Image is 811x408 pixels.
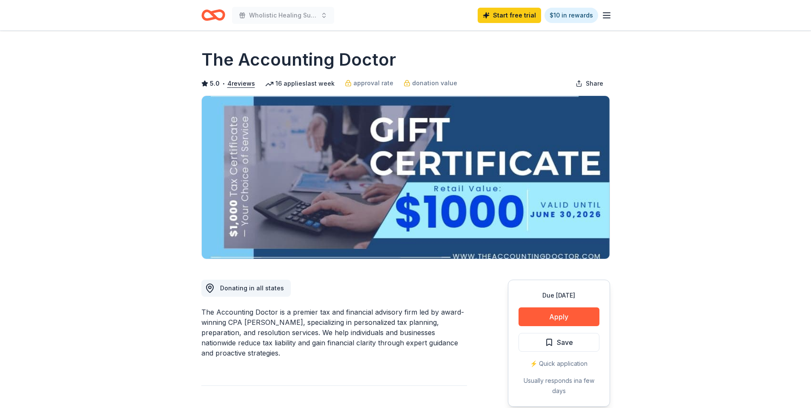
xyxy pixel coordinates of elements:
img: Image for The Accounting Doctor [202,96,610,259]
a: Start free trial [478,8,541,23]
span: Wholistic Healing Summit [249,10,317,20]
button: 4reviews [227,78,255,89]
span: Donating in all states [220,284,284,292]
h1: The Accounting Doctor [201,48,396,72]
div: 16 applies last week [265,78,335,89]
div: Due [DATE] [519,290,599,301]
button: Save [519,333,599,352]
span: donation value [412,78,457,88]
button: Share [569,75,610,92]
a: approval rate [345,78,393,88]
div: ⚡️ Quick application [519,359,599,369]
div: Usually responds in a few days [519,376,599,396]
a: donation value [404,78,457,88]
div: The Accounting Doctor is a premier tax and financial advisory firm led by award-winning CPA [PERS... [201,307,467,358]
button: Apply [519,307,599,326]
span: • [222,80,225,87]
span: approval rate [353,78,393,88]
span: 5.0 [210,78,220,89]
a: Home [201,5,225,25]
span: Share [586,78,603,89]
a: $10 in rewards [544,8,598,23]
button: Wholistic Healing Summit [232,7,334,24]
span: Save [557,337,573,348]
